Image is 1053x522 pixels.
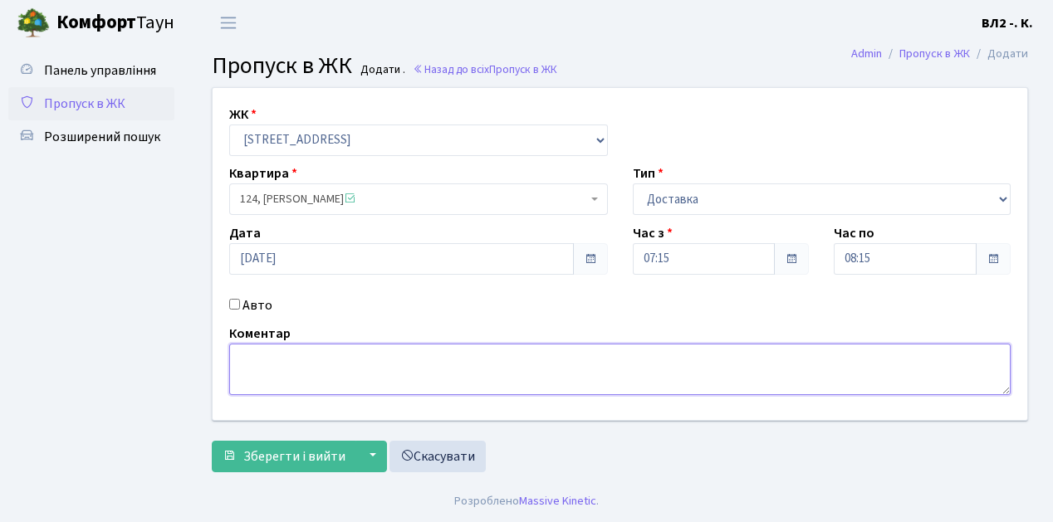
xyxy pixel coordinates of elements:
[489,61,557,77] span: Пропуск в ЖК
[44,95,125,113] span: Пропуск в ЖК
[851,45,882,62] a: Admin
[454,492,599,510] div: Розроблено .
[243,447,345,466] span: Зберегти і вийти
[357,63,405,77] small: Додати .
[8,54,174,87] a: Панель управління
[229,163,297,183] label: Квартира
[229,105,257,124] label: ЖК
[413,61,557,77] a: Назад до всіхПропуск в ЖК
[208,9,249,37] button: Переключити навігацію
[212,49,352,82] span: Пропуск в ЖК
[212,441,356,472] button: Зберегти і вийти
[899,45,970,62] a: Пропуск в ЖК
[242,295,272,315] label: Авто
[44,61,156,80] span: Панель управління
[826,37,1053,71] nav: breadcrumb
[834,223,874,243] label: Час по
[970,45,1028,63] li: Додати
[44,128,160,146] span: Розширений пошук
[389,441,486,472] a: Скасувати
[519,492,596,510] a: Massive Kinetic
[982,14,1033,32] b: ВЛ2 -. К.
[56,9,136,36] b: Комфорт
[56,9,174,37] span: Таун
[240,191,587,207] span: 124, Денисенко Людмила Володимирівна <span class='la la-check-square text-success'></span>
[8,120,174,154] a: Розширений пошук
[229,183,608,215] span: 124, Денисенко Людмила Володимирівна <span class='la la-check-square text-success'></span>
[8,87,174,120] a: Пропуск в ЖК
[982,13,1033,33] a: ВЛ2 -. К.
[633,163,664,183] label: Тип
[229,223,261,243] label: Дата
[17,7,50,40] img: logo.png
[633,223,673,243] label: Час з
[229,324,291,344] label: Коментар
